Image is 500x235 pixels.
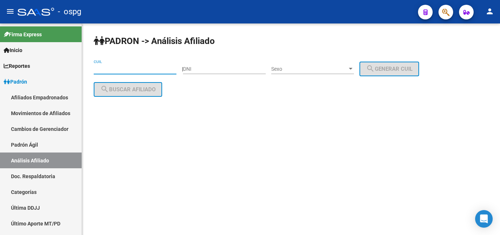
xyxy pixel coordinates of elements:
div: Open Intercom Messenger [475,210,493,228]
span: Buscar afiliado [100,86,156,93]
strong: PADRON -> Análisis Afiliado [94,36,215,46]
button: Generar CUIL [359,62,419,76]
div: | [182,66,425,72]
mat-icon: search [366,64,375,73]
span: Firma Express [4,30,42,38]
span: Reportes [4,62,30,70]
mat-icon: menu [6,7,15,16]
span: - ospg [58,4,81,20]
span: Padrón [4,78,27,86]
span: Generar CUIL [366,66,413,72]
mat-icon: person [485,7,494,16]
span: Inicio [4,46,22,54]
span: Sexo [271,66,347,72]
mat-icon: search [100,85,109,93]
button: Buscar afiliado [94,82,162,97]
